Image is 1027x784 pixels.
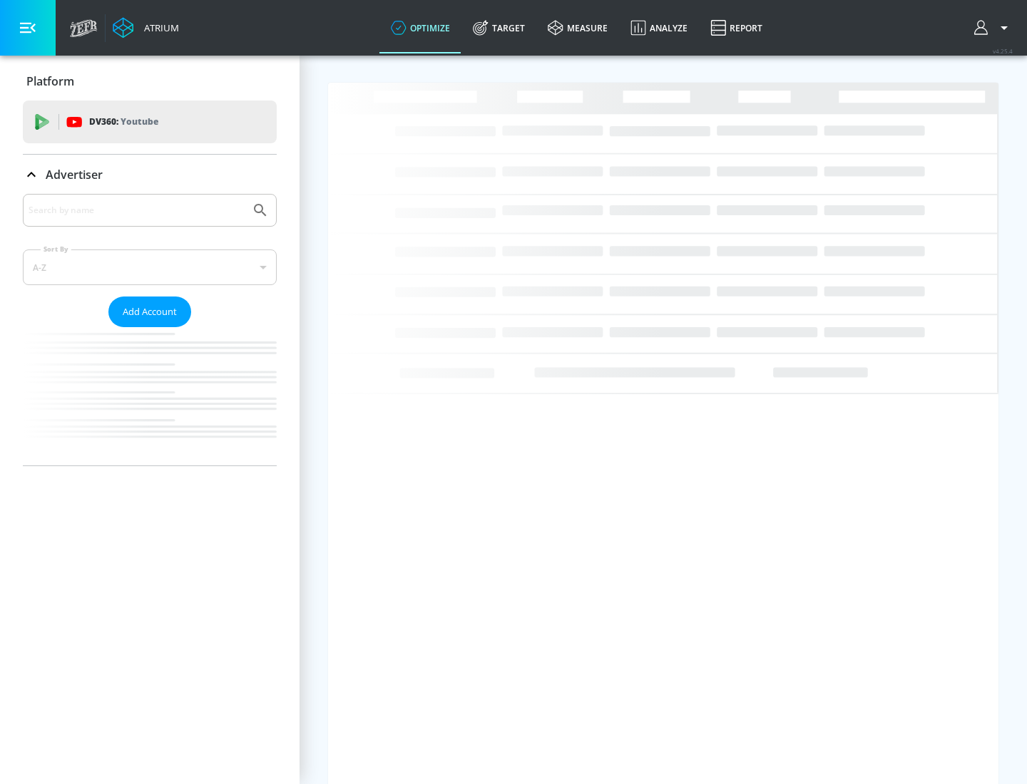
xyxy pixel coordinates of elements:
[23,100,277,143] div: DV360: Youtube
[26,73,74,89] p: Platform
[113,17,179,38] a: Atrium
[23,61,277,101] div: Platform
[89,114,158,130] p: DV360:
[993,47,1013,55] span: v 4.25.4
[29,201,245,220] input: Search by name
[379,2,461,53] a: optimize
[461,2,536,53] a: Target
[23,327,277,465] nav: list of Advertiser
[121,114,158,129] p: Youtube
[23,155,277,195] div: Advertiser
[23,194,277,465] div: Advertiser
[46,167,103,182] p: Advertiser
[41,244,71,254] label: Sort By
[123,304,177,320] span: Add Account
[619,2,699,53] a: Analyze
[536,2,619,53] a: measure
[23,249,277,285] div: A-Z
[108,296,191,327] button: Add Account
[138,21,179,34] div: Atrium
[699,2,774,53] a: Report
